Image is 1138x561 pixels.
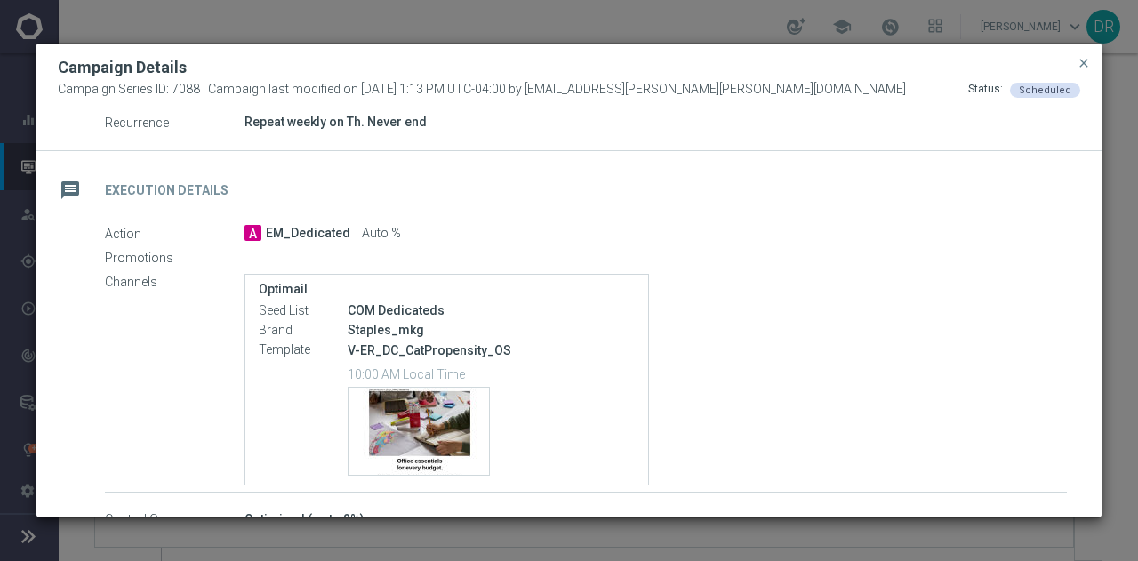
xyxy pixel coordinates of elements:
[1010,82,1080,96] colored-tag: Scheduled
[362,226,401,242] span: Auto %
[968,82,1003,98] div: Status:
[105,250,244,266] label: Promotions
[58,57,187,78] h2: Campaign Details
[105,274,244,290] label: Channels
[58,82,906,98] span: Campaign Series ID: 7088 | Campaign last modified on [DATE] 1:13 PM UTC-04:00 by [EMAIL_ADDRESS][...
[1077,56,1091,70] span: close
[348,321,635,339] div: Staples_mkg
[259,303,348,319] label: Seed List
[244,225,261,241] span: A
[54,174,86,206] i: message
[348,342,635,358] p: V-ER_DC_CatPropensity_OS
[259,342,348,358] label: Template
[244,510,1067,528] div: Optimized (up to 2%)
[348,301,635,319] div: COM Dedicateds
[105,115,244,131] label: Recurrence
[348,365,635,382] p: 10:00 AM Local Time
[244,113,1067,131] div: Repeat weekly on Th. Never end
[259,282,635,297] label: Optimail
[105,512,244,528] label: Control Group
[259,323,348,339] label: Brand
[105,226,244,242] label: Action
[1019,84,1071,96] span: Scheduled
[266,226,350,242] span: EM_Dedicated
[105,182,228,199] h2: Execution Details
